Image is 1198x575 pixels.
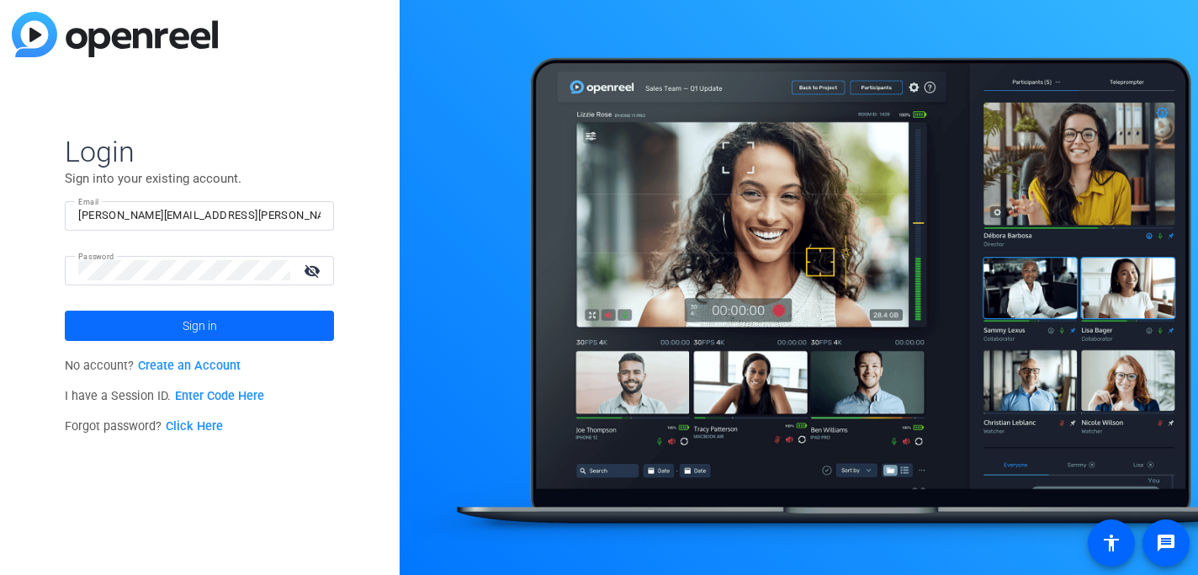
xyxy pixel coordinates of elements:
p: Sign into your existing account. [65,169,334,188]
img: blue-gradient.svg [12,12,218,57]
a: Click Here [166,419,223,434]
span: No account? [65,359,241,373]
mat-label: Email [78,197,99,206]
a: Enter Code Here [175,389,264,403]
mat-icon: accessibility [1101,533,1121,553]
mat-icon: message [1156,533,1176,553]
span: I have a Session ID. [65,389,264,403]
span: Login [65,134,334,169]
span: Sign in [183,305,217,347]
mat-label: Password [78,252,114,261]
mat-icon: visibility_off [294,258,334,283]
span: Forgot password? [65,419,223,434]
input: Enter Email Address [78,205,321,226]
button: Sign in [65,311,334,341]
a: Create an Account [138,359,241,373]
